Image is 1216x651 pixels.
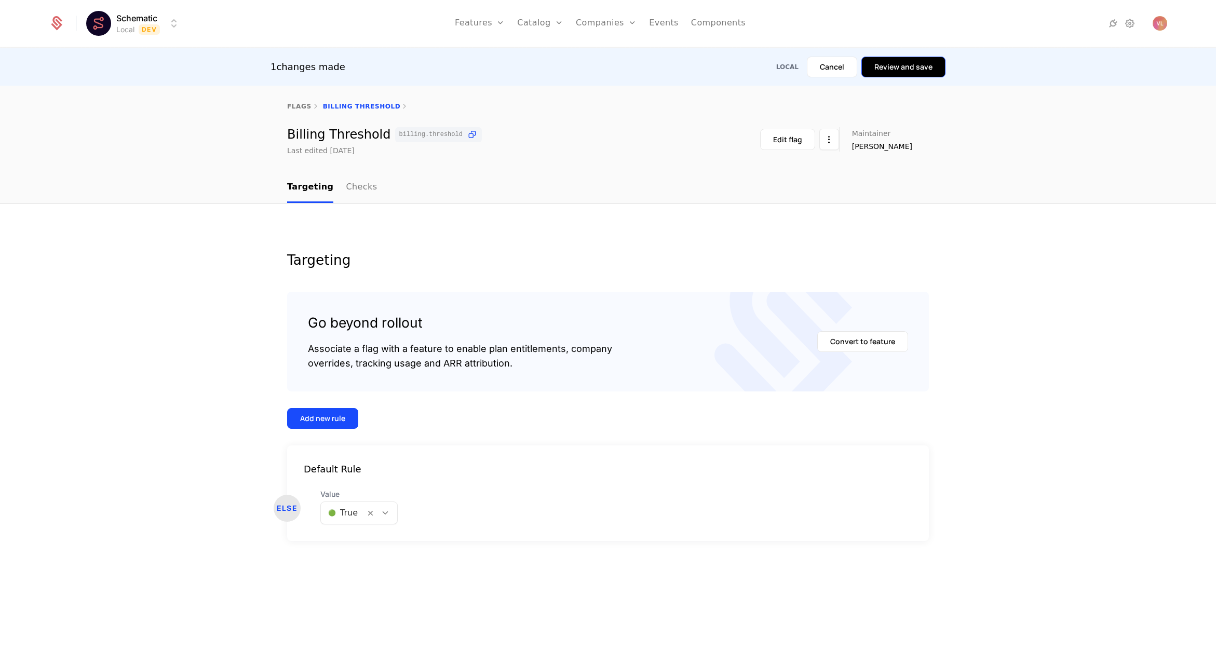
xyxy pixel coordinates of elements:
a: Integrations [1107,17,1119,30]
span: Schematic [116,12,157,24]
div: Add new rule [300,413,345,424]
div: Local [776,63,799,71]
button: Select environment [89,12,180,35]
button: Add new rule [287,408,358,429]
a: flags [287,103,312,110]
span: billing.threshold [399,131,463,138]
a: Settings [1124,17,1136,30]
a: Targeting [287,172,333,203]
button: Review and save [861,57,945,77]
button: Open user button [1153,16,1167,31]
img: Schematic [86,11,111,36]
button: Convert to feature [817,331,908,352]
button: Select action [819,129,839,150]
div: Billing Threshold [287,127,482,142]
span: Dev [139,24,160,35]
div: Go beyond rollout [308,313,612,333]
button: Cancel [807,57,857,77]
div: Targeting [287,253,929,267]
ul: Choose Sub Page [287,172,377,203]
span: [PERSON_NAME] [852,141,912,152]
div: 1 changes made [271,60,345,74]
span: Value [320,489,398,499]
div: Edit flag [773,134,802,145]
span: Maintainer [852,130,891,137]
a: Checks [346,172,377,203]
div: Last edited [DATE] [287,145,355,156]
button: Edit flag [760,129,815,150]
img: Vlad Len [1153,16,1167,31]
div: Associate a flag with a feature to enable plan entitlements, company overrides, tracking usage an... [308,342,612,371]
div: Local [116,24,134,35]
nav: Main [287,172,929,203]
div: Default Rule [287,462,929,477]
div: ELSE [274,495,301,522]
